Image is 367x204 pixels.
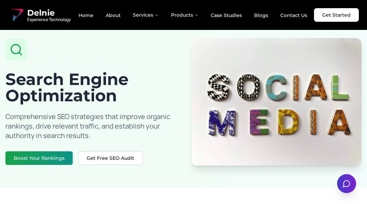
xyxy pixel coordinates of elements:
a: About [100,10,126,21]
h1: Search Engine Optimization [5,71,175,104]
span: Experience Technology [27,17,71,22]
nav: Main [73,8,313,22]
a: Delnie Logo Full [8,7,71,23]
a: Get Started [314,8,359,22]
a: Blogs [249,10,274,21]
a: Home [73,10,99,21]
span: Delnie [27,7,71,18]
button: Open chat [337,174,356,193]
p: Comprehensive SEO strategies that improve organic rankings, drive relevant traffic, and establish... [5,112,175,140]
button: Products [165,8,204,22]
img: Search Engine Optimization [192,38,362,166]
button: Services [127,8,164,22]
button: Get Free SEO Audit [78,151,143,165]
button: Boost Your Rankings [5,151,73,165]
img: Delnie Logo [8,7,24,23]
a: Contact Us [275,10,313,21]
a: Case Studies [205,10,247,21]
